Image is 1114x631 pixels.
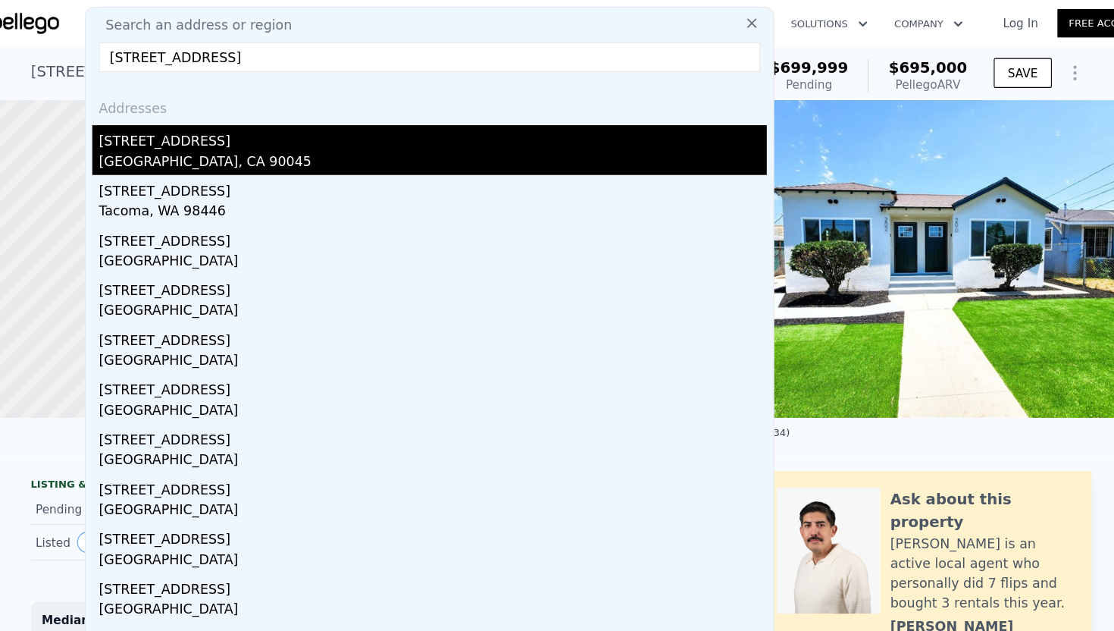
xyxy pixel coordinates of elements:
div: [PERSON_NAME] is an active local agent who personally did 7 flips and bought 3 rentals this year. [858,488,1027,561]
tspan: $628 [85,601,108,612]
div: 1,152 [557,614,704,629]
div: Median Sale [82,560,365,575]
div: [STREET_ADDRESS] , [PERSON_NAME] , CA 90221 [72,55,405,76]
button: Company [850,8,937,36]
div: [STREET_ADDRESS] [134,342,745,366]
div: Pellego ARV [856,70,928,85]
span: $699,999 [748,54,820,70]
button: View historical data [114,486,146,506]
a: Log In [943,14,1011,29]
div: Pending [748,70,820,85]
div: Price per Square Foot [82,575,224,599]
div: Tacoma, WA 98446 [134,184,745,206]
button: Show Options [1012,52,1042,82]
div: [PERSON_NAME] [PERSON_NAME] [858,564,1027,601]
button: SAVE [953,53,1006,80]
div: [GEOGRAPHIC_DATA] [134,366,745,388]
div: LISTING & SALE HISTORY [72,437,375,452]
a: Free Account [1011,8,1102,34]
div: [STREET_ADDRESS] [134,388,745,412]
div: [GEOGRAPHIC_DATA] [134,321,745,342]
div: [STREET_ADDRESS] [134,251,745,275]
div: [GEOGRAPHIC_DATA] [134,275,745,297]
div: Ask about this property [858,446,1027,488]
div: [STREET_ADDRESS] [134,297,745,321]
div: [GEOGRAPHIC_DATA], CA 90045 [134,139,745,160]
div: [STREET_ADDRESS] [134,206,745,230]
span: Search an address or region [128,14,311,33]
div: [STREET_ADDRESS] [134,433,745,457]
div: [GEOGRAPHIC_DATA] [134,457,745,479]
button: Solutions [755,8,850,36]
div: [STREET_ADDRESS] [134,160,745,184]
div: Addresses [128,78,745,115]
div: [GEOGRAPHIC_DATA] [134,503,745,524]
div: [STREET_ADDRESS] [134,479,745,503]
div: Listed [77,486,211,506]
div: [GEOGRAPHIC_DATA] [134,412,745,433]
div: [GEOGRAPHIC_DATA] [134,548,745,570]
input: Enter an address, city, region, neighborhood or zip code [134,39,739,66]
div: [STREET_ADDRESS] [134,115,745,139]
div: Pending [77,458,211,473]
div: Real Estate Agent [858,601,966,619]
div: [STREET_ADDRESS] [134,524,745,548]
img: Sale: 167230319 Parcel: 127730774 [693,91,1067,382]
span: $695,000 [856,54,928,70]
div: Finished Sqft [410,614,557,629]
div: [GEOGRAPHIC_DATA] [134,230,745,251]
img: Pellego [12,11,98,32]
